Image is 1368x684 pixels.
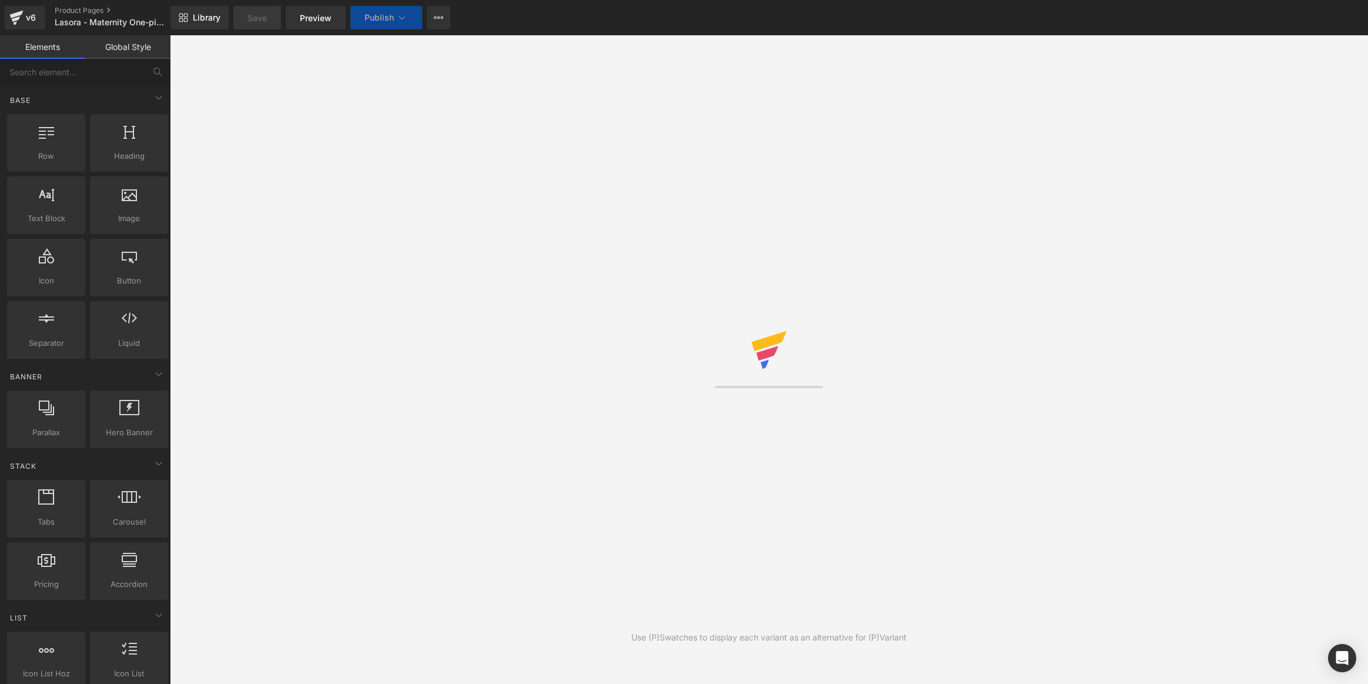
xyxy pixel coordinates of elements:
[9,371,44,382] span: Banner
[11,516,82,528] span: Tabs
[24,10,38,25] div: v6
[286,6,346,29] a: Preview
[85,35,170,59] a: Global Style
[11,275,82,287] span: Icon
[11,578,82,590] span: Pricing
[5,6,45,29] a: v6
[11,426,82,439] span: Parallax
[93,337,165,349] span: Liquid
[93,150,165,162] span: Heading
[193,12,220,23] span: Library
[11,150,82,162] span: Row
[631,631,907,644] div: Use (P)Swatches to display each variant as an alternative for (P)Variant
[93,212,165,225] span: Image
[93,516,165,528] span: Carousel
[350,6,422,29] button: Publish
[9,95,32,106] span: Base
[9,612,29,623] span: List
[93,578,165,590] span: Accordion
[1328,644,1356,672] div: Open Intercom Messenger
[11,212,82,225] span: Text Block
[364,13,394,22] span: Publish
[247,12,267,24] span: Save
[9,461,38,472] span: Stack
[11,668,82,680] span: Icon List Hoz
[11,337,82,349] span: Separator
[93,275,165,287] span: Button
[300,12,332,24] span: Preview
[427,6,450,29] button: More
[55,18,168,27] span: Lasora - Maternity One-piece Swimsuit
[170,6,229,29] a: New Library
[55,6,190,15] a: Product Pages
[93,668,165,680] span: Icon List
[93,426,165,439] span: Hero Banner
